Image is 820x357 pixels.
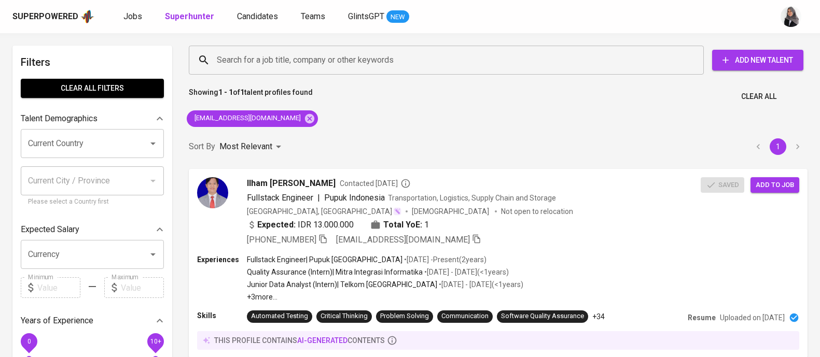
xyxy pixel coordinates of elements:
div: Talent Demographics [21,108,164,129]
p: +34 [592,311,605,322]
span: Clear All filters [29,82,156,95]
a: Jobs [123,10,144,23]
p: Most Relevant [219,140,272,153]
span: Candidates [237,11,278,21]
span: Teams [301,11,325,21]
button: Add to job [750,177,799,193]
span: [EMAIL_ADDRESS][DOMAIN_NAME] [336,235,470,245]
button: Add New Talent [712,50,803,70]
span: Jobs [123,11,142,21]
div: Communication [441,311,489,321]
p: Resume [688,312,716,323]
p: Experiences [197,254,247,265]
span: [DEMOGRAPHIC_DATA] [412,206,491,217]
a: Candidates [237,10,280,23]
p: Expected Salary [21,223,79,236]
div: Years of Experience [21,310,164,331]
p: Fullstack Engineer | Pupuk [GEOGRAPHIC_DATA] [247,254,402,265]
span: Ilham [PERSON_NAME] [247,177,336,190]
a: Superhunter [165,10,216,23]
b: 1 [240,88,244,96]
span: AI-generated [297,336,348,345]
p: • [DATE] - Present ( 2 years ) [402,254,487,265]
p: Please select a Country first [28,197,157,207]
button: Clear All filters [21,79,164,98]
p: this profile contains contents [214,335,385,346]
span: [EMAIL_ADDRESS][DOMAIN_NAME] [187,113,307,123]
p: • [DATE] - [DATE] ( <1 years ) [437,279,523,290]
span: 1 [424,219,429,231]
nav: pagination navigation [748,138,808,155]
span: NEW [386,12,409,22]
img: sinta.windasari@glints.com [781,6,801,27]
b: Total YoE: [383,219,422,231]
img: magic_wand.svg [393,207,401,216]
h6: Filters [21,54,164,70]
p: Not open to relocation [501,206,573,217]
div: Problem Solving [380,311,429,321]
span: 0 [27,338,31,345]
div: Software Quality Assurance [501,311,584,321]
p: • [DATE] - [DATE] ( <1 years ) [423,267,509,277]
span: Add to job [756,179,794,191]
p: Quality Assurance (Intern) | Mitra Integrasi Informatika [247,267,423,277]
b: 1 - 1 [218,88,233,96]
svg: By Batam recruiter [400,178,411,189]
b: Expected: [257,219,296,231]
span: GlintsGPT [348,11,384,21]
div: Expected Salary [21,219,164,240]
input: Value [37,277,80,298]
p: Junior Data Analyst (Intern) | Telkom [GEOGRAPHIC_DATA] [247,279,437,290]
p: Years of Experience [21,315,93,327]
p: +3 more ... [247,292,523,302]
button: Clear All [737,87,781,106]
button: page 1 [770,138,786,155]
span: Pupuk Indonesia [324,193,385,203]
button: Open [146,136,160,151]
b: Superhunter [165,11,214,21]
img: f277d9ec3eb296bb97b11f19ca0cd38c.jpg [197,177,228,208]
span: Add New Talent [720,54,795,67]
img: app logo [80,9,94,24]
span: Clear All [741,90,776,103]
span: | [317,192,320,204]
span: Fullstack Engineer [247,193,313,203]
span: Contacted [DATE] [340,178,411,189]
div: IDR 13.000.000 [247,219,354,231]
span: [PHONE_NUMBER] [247,235,316,245]
div: Most Relevant [219,137,285,156]
input: Value [121,277,164,298]
button: Open [146,247,160,262]
div: [GEOGRAPHIC_DATA], [GEOGRAPHIC_DATA] [247,206,401,217]
span: Transportation, Logistics, Supply Chain and Storage [388,194,556,202]
p: Talent Demographics [21,112,98,125]
a: Teams [301,10,327,23]
p: Showing of talent profiles found [189,87,313,106]
div: Superpowered [12,11,78,23]
span: 10+ [150,338,161,345]
a: GlintsGPT NEW [348,10,409,23]
div: [EMAIL_ADDRESS][DOMAIN_NAME] [187,110,318,127]
div: Automated Testing [251,311,308,321]
a: Superpoweredapp logo [12,9,94,24]
p: Sort By [189,140,215,153]
p: Skills [197,310,247,321]
p: Uploaded on [DATE] [720,312,785,323]
div: Critical Thinking [321,311,368,321]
